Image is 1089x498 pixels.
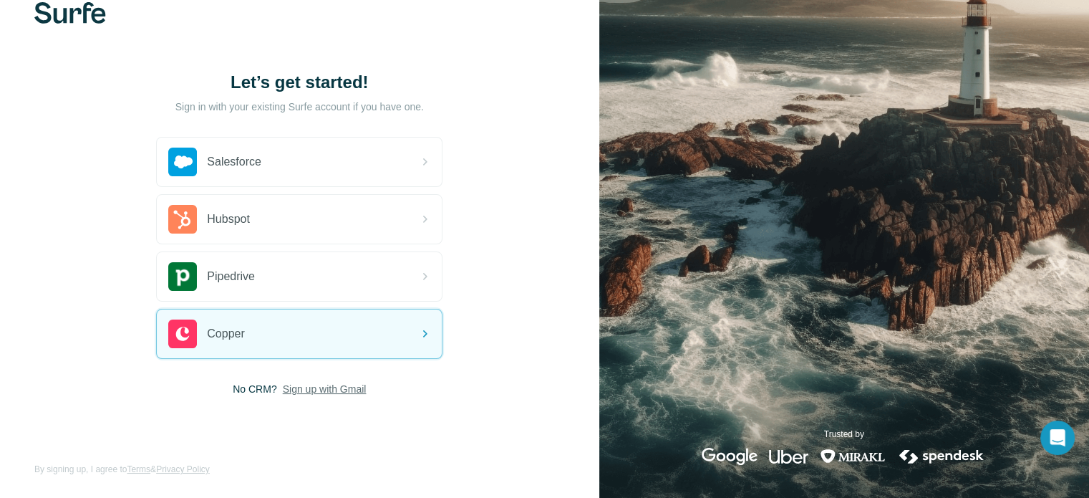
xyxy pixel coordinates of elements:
[34,463,210,476] span: By signing up, I agree to &
[34,2,106,24] img: Surfe's logo
[156,71,442,94] h1: Let’s get started!
[207,325,244,343] span: Copper
[156,464,210,474] a: Privacy Policy
[175,100,424,114] p: Sign in with your existing Surfe account if you have one.
[897,448,986,465] img: spendesk's logo
[207,211,250,228] span: Hubspot
[702,448,758,465] img: google's logo
[127,464,150,474] a: Terms
[207,268,255,285] span: Pipedrive
[820,448,886,465] img: mirakl's logo
[824,428,864,441] p: Trusted by
[1040,421,1075,455] div: Open Intercom Messenger
[168,148,197,176] img: salesforce's logo
[233,382,276,396] span: No CRM?
[168,205,197,234] img: hubspot's logo
[207,153,261,171] span: Salesforce
[283,382,367,396] button: Sign up with Gmail
[168,262,197,291] img: pipedrive's logo
[769,448,808,465] img: uber's logo
[168,320,197,348] img: copper's logo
